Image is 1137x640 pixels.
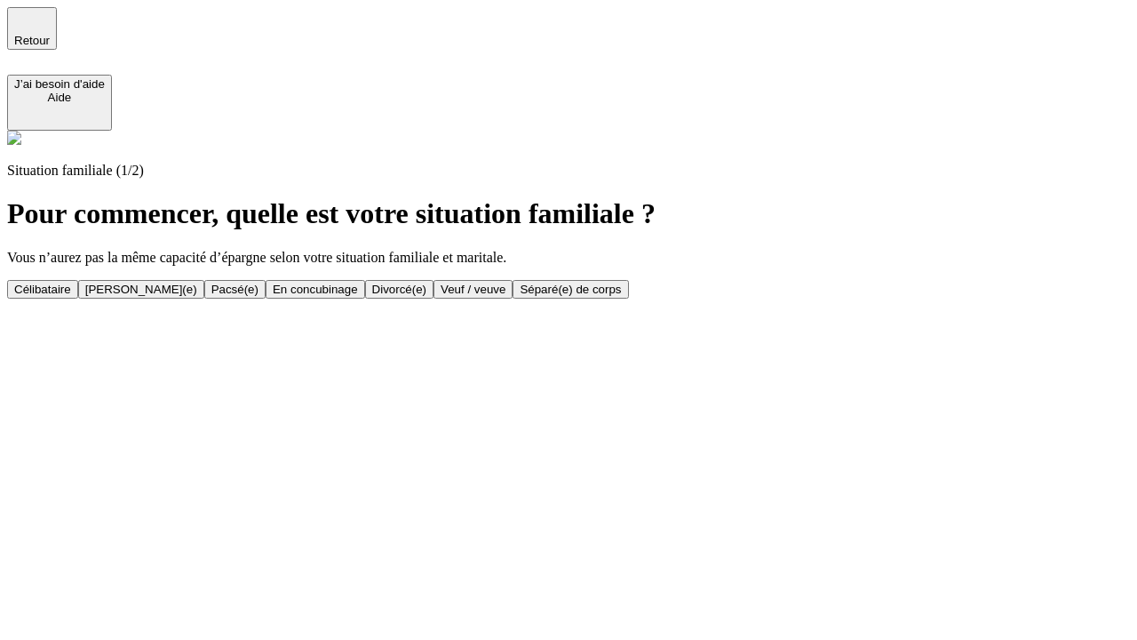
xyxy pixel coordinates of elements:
[365,280,433,299] button: Divorcé(e)
[372,283,426,296] div: Divorcé(e)
[14,77,105,91] div: J’ai besoin d'aide
[204,280,266,299] button: Pacsé(e)
[7,75,112,131] button: J’ai besoin d'aideAide
[441,283,505,296] div: Veuf / veuve
[7,7,57,50] button: Retour
[7,197,1130,230] h1: Pour commencer, quelle est votre situation familiale ?
[14,283,71,296] div: Célibataire
[7,131,21,145] img: alexis.png
[266,280,365,299] button: En concubinage
[14,34,50,47] span: Retour
[273,283,358,296] div: En concubinage
[85,283,197,296] div: [PERSON_NAME](e)
[14,91,105,104] div: Aide
[520,283,621,296] div: Séparé(e) de corps
[7,250,1130,266] p: Vous n’aurez pas la même capacité d’épargne selon votre situation familiale et maritale.
[7,280,78,299] button: Célibataire
[211,283,258,296] div: Pacsé(e)
[7,163,1130,179] p: Situation familiale (1/2)
[78,280,204,299] button: [PERSON_NAME](e)
[433,280,513,299] button: Veuf / veuve
[513,280,628,299] button: Séparé(e) de corps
